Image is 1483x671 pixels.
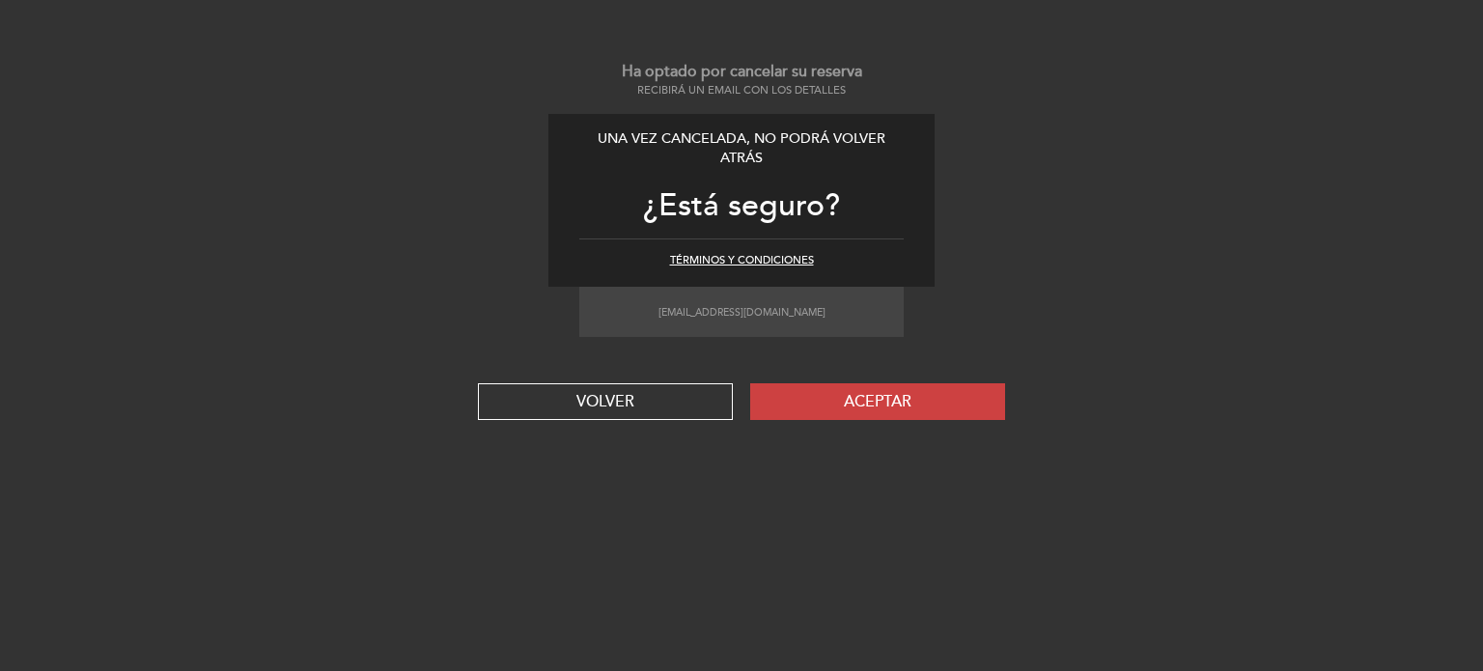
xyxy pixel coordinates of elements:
[643,186,840,225] span: ¿Está seguro?
[478,383,733,420] button: VOLVER
[658,306,825,319] small: [EMAIL_ADDRESS][DOMAIN_NAME]
[670,253,814,268] button: Términos y condiciones
[579,129,904,169] div: Una vez cancelada, no podrá volver atrás
[750,383,1005,420] button: Aceptar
